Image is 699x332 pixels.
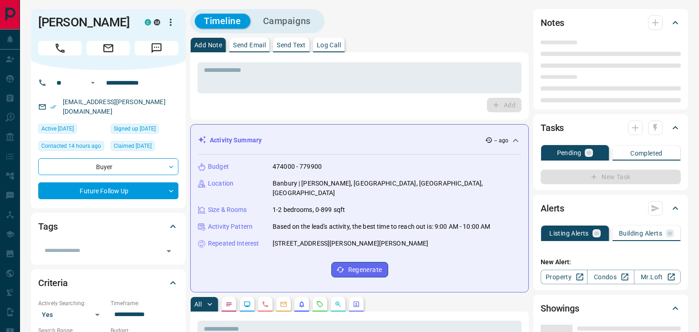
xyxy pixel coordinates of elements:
[162,245,175,257] button: Open
[195,14,250,29] button: Timeline
[243,301,251,308] svg: Lead Browsing Activity
[86,41,130,55] span: Email
[634,270,681,284] a: Mr.Loft
[114,141,152,151] span: Claimed [DATE]
[41,141,101,151] span: Contacted 14 hours ago
[273,179,521,198] p: Banbury | [PERSON_NAME], [GEOGRAPHIC_DATA], [GEOGRAPHIC_DATA], [GEOGRAPHIC_DATA]
[316,301,324,308] svg: Requests
[277,42,306,48] p: Send Text
[38,307,106,322] div: Yes
[494,136,508,145] p: -- ago
[111,124,178,136] div: Mon Jan 24 2022
[38,182,178,199] div: Future Follow Up
[145,19,151,25] div: condos.ca
[50,104,56,110] svg: Email Verified
[557,150,582,156] p: Pending
[233,42,266,48] p: Send Email
[273,162,322,171] p: 474000 - 779900
[317,42,341,48] p: Log Call
[334,301,342,308] svg: Opportunities
[38,272,178,294] div: Criteria
[135,41,178,55] span: Message
[87,77,98,88] button: Open
[541,297,681,319] div: Showings
[38,219,57,234] h2: Tags
[280,301,287,308] svg: Emails
[541,15,564,30] h2: Notes
[630,150,663,156] p: Completed
[111,299,178,307] p: Timeframe:
[38,141,106,154] div: Mon Aug 18 2025
[194,301,202,307] p: All
[298,301,305,308] svg: Listing Alerts
[541,117,681,139] div: Tasks
[38,158,178,175] div: Buyer
[353,301,360,308] svg: Agent Actions
[38,41,82,55] span: Call
[208,179,233,188] p: Location
[273,205,345,215] p: 1-2 bedrooms, 0-899 sqft
[541,197,681,219] div: Alerts
[114,124,156,133] span: Signed up [DATE]
[541,301,579,316] h2: Showings
[111,141,178,154] div: Thu Mar 21 2024
[208,162,229,171] p: Budget
[541,121,564,135] h2: Tasks
[541,257,681,267] p: New Alert:
[38,124,106,136] div: Sun Aug 17 2025
[38,216,178,237] div: Tags
[541,201,564,216] h2: Alerts
[210,136,262,145] p: Activity Summary
[63,98,166,115] a: [EMAIL_ADDRESS][PERSON_NAME][DOMAIN_NAME]
[549,230,589,236] p: Listing Alerts
[541,12,681,34] div: Notes
[254,14,320,29] button: Campaigns
[619,230,662,236] p: Building Alerts
[194,42,222,48] p: Add Note
[198,132,521,149] div: Activity Summary-- ago
[262,301,269,308] svg: Calls
[208,205,247,215] p: Size & Rooms
[273,222,490,231] p: Based on the lead's activity, the best time to reach out is: 9:00 AM - 10:00 AM
[541,270,588,284] a: Property
[208,239,259,248] p: Repeated Interest
[38,276,68,290] h2: Criteria
[225,301,233,308] svg: Notes
[38,299,106,307] p: Actively Searching:
[273,239,429,248] p: [STREET_ADDRESS][PERSON_NAME][PERSON_NAME]
[154,19,160,25] div: mrloft.ca
[41,124,74,133] span: Active [DATE]
[38,15,131,30] h1: [PERSON_NAME]
[208,222,253,231] p: Activity Pattern
[331,262,388,277] button: Regenerate
[587,270,634,284] a: Condos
